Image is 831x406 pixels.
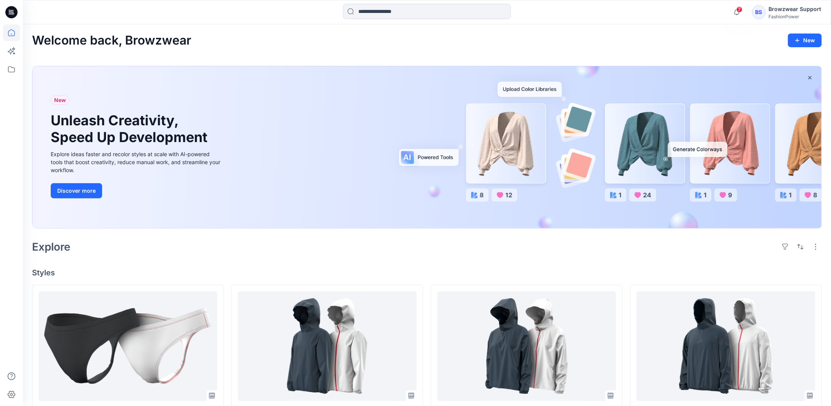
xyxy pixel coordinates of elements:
div: BS [752,5,766,19]
a: 30748000 - 83OK - Odin [238,291,417,401]
a: 30752000 - 83OM - Neil [637,291,815,401]
a: 30816000 - 34AL - Tessa [39,291,217,401]
h2: Explore [32,241,71,253]
h2: Welcome back, Browzwear [32,34,191,48]
span: New [54,96,66,105]
a: 30754000 - 83OL - Nia [437,291,616,401]
div: Explore ideas faster and recolor styles at scale with AI-powered tools that boost creativity, red... [51,150,222,174]
span: 7 [736,6,743,13]
button: Discover more [51,183,102,198]
button: New [788,34,822,47]
h1: Unleash Creativity, Speed Up Development [51,112,211,145]
div: Browzwear Support [769,5,821,14]
h4: Styles [32,268,822,277]
div: FashionPower [769,14,821,19]
a: Discover more [51,183,222,198]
